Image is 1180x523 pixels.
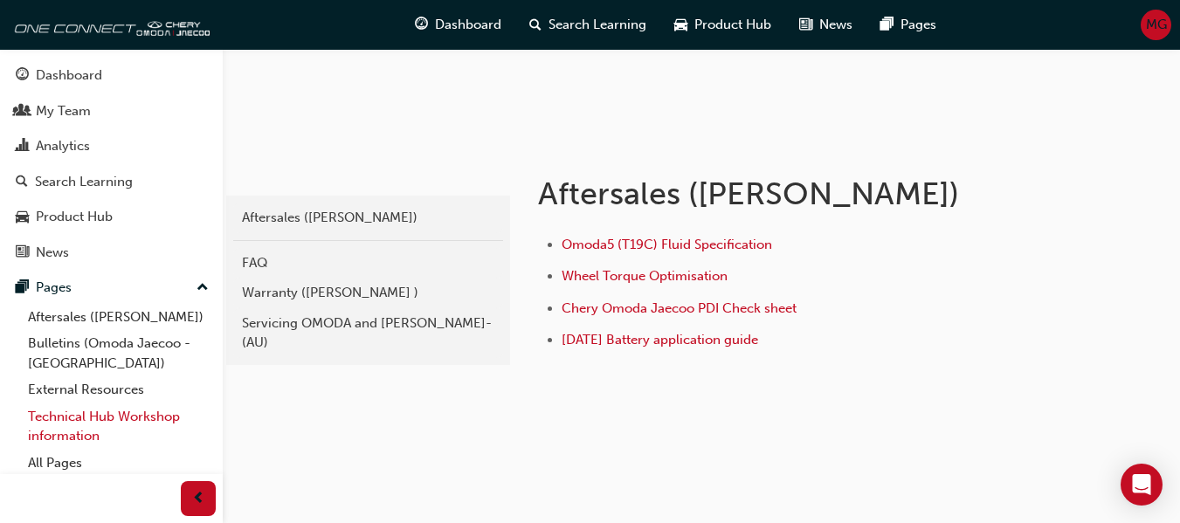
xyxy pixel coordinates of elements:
[562,332,758,348] a: [DATE] Battery application guide
[16,245,29,261] span: news-icon
[242,208,494,228] div: Aftersales ([PERSON_NAME])
[242,253,494,273] div: FAQ
[36,278,72,298] div: Pages
[785,7,866,43] a: news-iconNews
[21,376,216,403] a: External Resources
[16,139,29,155] span: chart-icon
[21,304,216,331] a: Aftersales ([PERSON_NAME])
[660,7,785,43] a: car-iconProduct Hub
[242,313,494,353] div: Servicing OMODA and [PERSON_NAME]- (AU)
[538,175,1047,213] h1: Aftersales ([PERSON_NAME])
[9,7,210,42] img: oneconnect
[233,278,503,308] a: Warranty ([PERSON_NAME] )
[21,450,216,477] a: All Pages
[7,272,216,304] button: Pages
[21,403,216,450] a: Technical Hub Workshop information
[7,95,216,127] a: My Team
[799,14,812,36] span: news-icon
[242,283,494,303] div: Warranty ([PERSON_NAME] )
[1141,10,1171,40] button: MG
[16,280,29,296] span: pages-icon
[1121,464,1163,506] div: Open Intercom Messenger
[549,15,646,35] span: Search Learning
[1146,15,1167,35] span: MG
[233,248,503,279] a: FAQ
[16,175,28,190] span: search-icon
[36,243,69,263] div: News
[880,14,894,36] span: pages-icon
[233,203,503,233] a: Aftersales ([PERSON_NAME])
[36,101,91,121] div: My Team
[16,68,29,84] span: guage-icon
[435,15,501,35] span: Dashboard
[233,308,503,358] a: Servicing OMODA and [PERSON_NAME]- (AU)
[16,210,29,225] span: car-icon
[36,136,90,156] div: Analytics
[562,268,728,284] a: Wheel Torque Optimisation
[415,14,428,36] span: guage-icon
[7,130,216,162] a: Analytics
[7,59,216,92] a: Dashboard
[515,7,660,43] a: search-iconSearch Learning
[7,56,216,272] button: DashboardMy TeamAnalyticsSearch LearningProduct HubNews
[7,201,216,233] a: Product Hub
[16,104,29,120] span: people-icon
[866,7,950,43] a: pages-iconPages
[192,488,205,510] span: prev-icon
[694,15,771,35] span: Product Hub
[35,172,133,192] div: Search Learning
[7,237,216,269] a: News
[562,237,772,252] a: Omoda5 (T19C) Fluid Specification
[401,7,515,43] a: guage-iconDashboard
[819,15,852,35] span: News
[36,207,113,227] div: Product Hub
[674,14,687,36] span: car-icon
[529,14,542,36] span: search-icon
[562,300,797,316] a: Chery Omoda Jaecoo PDI Check sheet
[197,277,209,299] span: up-icon
[36,65,102,86] div: Dashboard
[901,15,936,35] span: Pages
[21,330,216,376] a: Bulletins (Omoda Jaecoo - [GEOGRAPHIC_DATA])
[7,166,216,198] a: Search Learning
